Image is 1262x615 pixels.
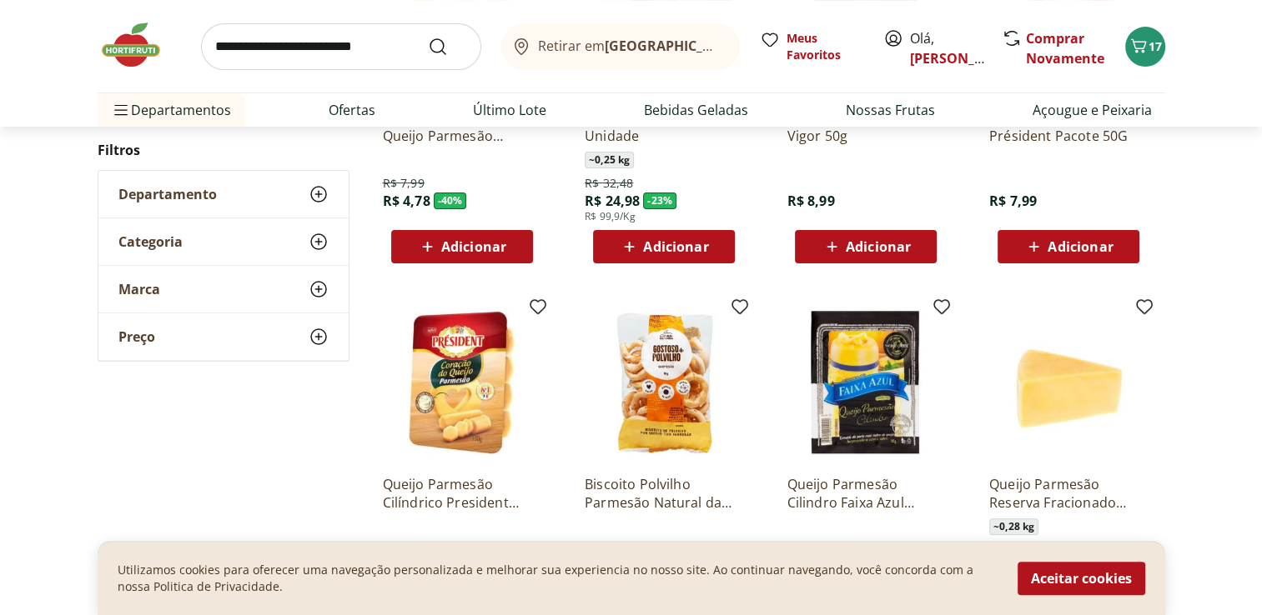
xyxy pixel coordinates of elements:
[998,230,1139,263] button: Adicionar
[434,192,467,209] span: - 40 %
[98,133,349,167] h2: Filtros
[383,475,541,512] a: Queijo Parmesão Cilíndrico President 180g
[111,90,131,130] button: Menu
[585,303,743,462] img: Biscoito Polvilho Parmesão Natural da Terra 90g
[441,240,506,253] span: Adicionar
[787,192,834,210] span: R$ 8,99
[787,303,945,462] img: Queijo Parmesão Cilindro Faixa Azul Pacote 195g
[585,192,640,210] span: R$ 24,98
[428,37,468,57] button: Submit Search
[605,37,886,55] b: [GEOGRAPHIC_DATA]/[GEOGRAPHIC_DATA]
[383,303,541,462] img: Queijo Parmesão Cilíndrico President 180g
[1048,240,1113,253] span: Adicionar
[383,175,425,192] span: R$ 7,99
[910,49,1018,67] a: [PERSON_NAME]
[787,30,863,63] span: Meus Favoritos
[118,562,998,595] p: Utilizamos cookies para oferecer uma navegação personalizada e melhorar sua experiencia no nosso ...
[473,100,546,120] a: Último Lote
[98,218,349,265] button: Categoria
[501,23,740,70] button: Retirar em[GEOGRAPHIC_DATA]/[GEOGRAPHIC_DATA]
[118,328,155,345] span: Preço
[98,313,349,360] button: Preço
[201,23,481,70] input: search
[585,152,634,168] span: ~ 0,25 kg
[644,100,748,120] a: Bebidas Geladas
[1026,29,1104,67] a: Comprar Novamente
[846,100,935,120] a: Nossas Frutas
[585,210,636,223] span: R$ 99,9/Kg
[760,30,863,63] a: Meus Favoritos
[98,171,349,217] button: Departamento
[989,192,1037,210] span: R$ 7,99
[989,518,1038,535] span: ~ 0,28 kg
[329,100,375,120] a: Ofertas
[643,192,676,209] span: - 23 %
[585,175,633,192] span: R$ 32,48
[98,266,349,312] button: Marca
[118,186,217,202] span: Departamento
[593,230,735,263] button: Adicionar
[795,230,937,263] button: Adicionar
[391,230,533,263] button: Adicionar
[538,38,722,53] span: Retirar em
[643,240,708,253] span: Adicionar
[910,28,984,68] span: Olá,
[1125,27,1165,67] button: Carrinho
[118,233,183,250] span: Categoria
[1018,562,1145,595] button: Aceitar cookies
[585,475,743,512] a: Biscoito Polvilho Parmesão Natural da Terra 90g
[118,281,160,297] span: Marca
[989,303,1148,462] img: Queijo Parmesão Reserva Fracionado Basel
[98,20,181,70] img: Hortifruti
[846,240,911,253] span: Adicionar
[111,90,231,130] span: Departamentos
[1149,38,1162,54] span: 17
[383,192,430,210] span: R$ 4,78
[787,475,945,512] a: Queijo Parmesão Cilindro Faixa Azul Pacote 195g
[1033,100,1152,120] a: Açougue e Peixaria
[989,475,1148,512] a: Queijo Parmesão Reserva Fracionado [GEOGRAPHIC_DATA]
